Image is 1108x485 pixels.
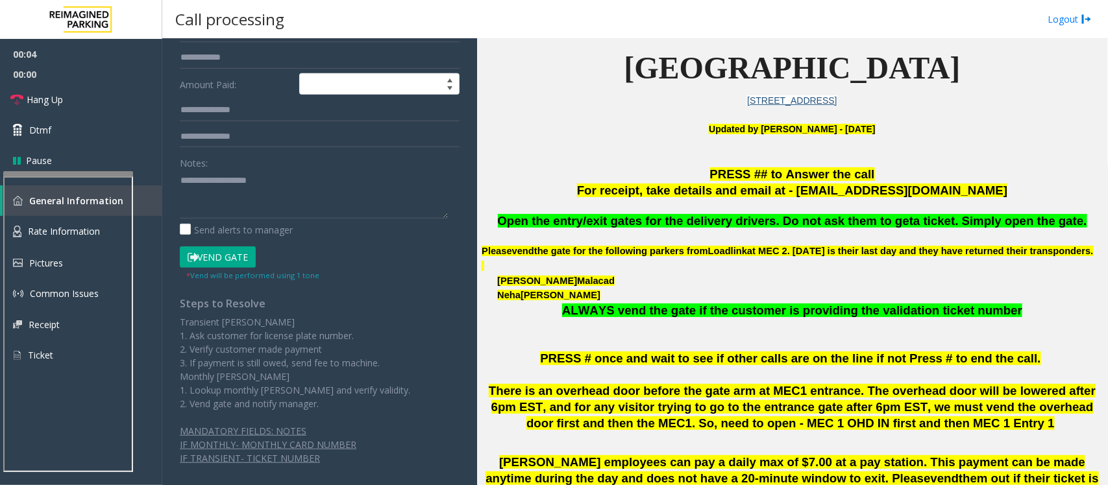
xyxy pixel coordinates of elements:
span: There is an overhead door before the gate arm at MEC1 entrance. The overhead door will be lowered... [489,384,1096,430]
button: Vend Gate [180,246,256,268]
span: IF TRANSIENT- TICKET NUMBER [180,452,320,464]
span: IF MONTHLY- MONTHLY CARD NUMBER [180,438,356,451]
span: [PERSON_NAME] employees can pay a daily max of $7.00 at a pay station. This payment can be made a... [486,455,1085,485]
label: Send alerts to manager [180,223,293,237]
span: Pause [26,154,52,167]
span: Decrease value [441,84,459,95]
span: vend [512,246,534,257]
b: Updated by [PERSON_NAME] - [DATE] [709,124,875,134]
span: ALWAYS vend the gate if the customer is providing the validation ticket number [562,303,1022,317]
label: Amount Paid: [177,73,296,95]
span: Hang Up [27,93,63,106]
span: [PERSON_NAME] [521,290,600,301]
span: [GEOGRAPHIC_DATA] [624,51,961,85]
h3: Call processing [169,3,291,35]
span: PRESS # once and wait to see if other calls are on the line if not Press # to end the call. [540,351,1040,365]
span: a ticket. Simply open the gate. [913,214,1087,228]
span: Neha [497,290,521,300]
a: General Information [3,185,162,216]
span: For receipt, take details and email at - [EMAIL_ADDRESS][DOMAIN_NAME] [577,183,1007,197]
label: Notes: [180,152,208,170]
p: Transient [PERSON_NAME] 1. Ask customer for license plate number. 2. Verify customer made payment... [180,315,460,410]
span: PRESS ## to Answer the call [710,167,875,181]
span: Dtmf [29,123,51,137]
small: Vend will be performed using 1 tone [186,270,319,280]
span: Please [482,246,511,256]
span: Loadlink [708,246,747,257]
span: Open the entry/exit gates for the delivery drivers. Do not ask them to get [498,214,914,228]
span: at MEC 2. [DATE] is their last day and they have returned their transponders. [747,246,1093,256]
span: Increase value [441,74,459,84]
h4: Steps to Resolve [180,298,460,310]
a: Logout [1048,12,1092,26]
span: MANDATORY FIELDS: NOTES [180,425,306,437]
span: [PERSON_NAME] [497,276,577,286]
span: the gate for the following parkers from [534,246,708,256]
img: logout [1081,12,1092,26]
span: Malacad [577,276,615,287]
a: [STREET_ADDRESS] [747,95,837,106]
